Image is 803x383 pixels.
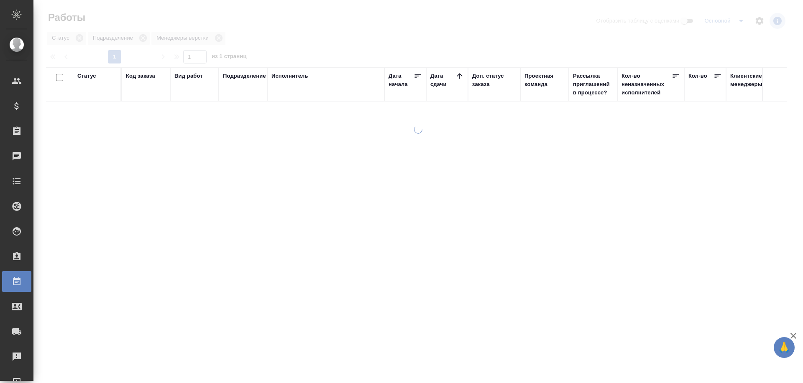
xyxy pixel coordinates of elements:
div: Вид работ [174,72,203,80]
button: 🙏 [774,337,795,358]
div: Кол-во неназначенных исполнителей [621,72,672,97]
div: Подразделение [223,72,266,80]
div: Дата сдачи [430,72,455,89]
div: Рассылка приглашений в процессе? [573,72,613,97]
div: Проектная команда [524,72,565,89]
div: Исполнитель [271,72,308,80]
div: Статус [77,72,96,80]
div: Доп. статус заказа [472,72,516,89]
div: Дата начала [389,72,414,89]
div: Код заказа [126,72,155,80]
span: 🙏 [777,339,791,356]
div: Кол-во [688,72,707,80]
div: Клиентские менеджеры [730,72,770,89]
